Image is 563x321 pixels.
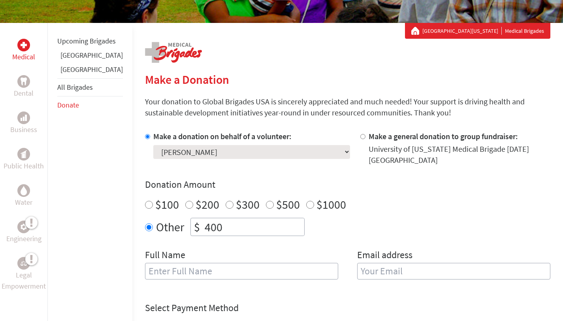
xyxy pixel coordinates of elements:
img: Dental [21,77,27,85]
div: Dental [17,75,30,88]
a: Legal EmpowermentLegal Empowerment [2,257,46,292]
img: Legal Empowerment [21,261,27,266]
a: Upcoming Brigades [57,36,116,45]
a: MedicalMedical [12,39,35,62]
p: Dental [14,88,34,99]
li: Greece [57,50,123,64]
h4: Donation Amount [145,178,550,191]
img: Public Health [21,150,27,158]
a: [GEOGRAPHIC_DATA] [60,51,123,60]
div: $ [191,218,203,236]
a: All Brigades [57,83,93,92]
label: Email address [357,249,412,263]
p: Legal Empowerment [2,270,46,292]
div: Legal Empowerment [17,257,30,270]
img: Medical [21,42,27,48]
div: Medical Brigades [411,27,544,35]
label: $500 [276,197,300,212]
input: Enter Amount [203,218,304,236]
p: Engineering [6,233,41,244]
img: Water [21,186,27,195]
h2: Make a Donation [145,72,550,87]
a: WaterWater [15,184,32,208]
label: Other [156,218,184,236]
div: Business [17,111,30,124]
div: Engineering [17,221,30,233]
p: Public Health [4,160,44,172]
li: Honduras [57,64,123,78]
a: BusinessBusiness [10,111,37,135]
input: Enter Full Name [145,263,338,279]
div: Public Health [17,148,30,160]
label: $100 [155,197,179,212]
img: logo-medical.png [145,42,202,63]
a: Public HealthPublic Health [4,148,44,172]
h4: Select Payment Method [145,302,550,314]
p: Your donation to Global Brigades USA is sincerely appreciated and much needed! Your support is dr... [145,96,550,118]
div: University of [US_STATE] Medical Brigade [DATE] [GEOGRAPHIC_DATA] [369,144,550,166]
label: $300 [236,197,260,212]
a: [GEOGRAPHIC_DATA][US_STATE] [422,27,502,35]
img: Engineering [21,224,27,230]
li: All Brigades [57,78,123,96]
label: Make a donation on behalf of a volunteer: [153,131,292,141]
label: Full Name [145,249,185,263]
p: Medical [12,51,35,62]
p: Business [10,124,37,135]
label: Make a general donation to group fundraiser: [369,131,518,141]
label: $1000 [316,197,346,212]
a: [GEOGRAPHIC_DATA] [60,65,123,74]
a: EngineeringEngineering [6,221,41,244]
p: Water [15,197,32,208]
div: Medical [17,39,30,51]
input: Your Email [357,263,550,279]
li: Upcoming Brigades [57,32,123,50]
a: Donate [57,100,79,110]
li: Donate [57,96,123,114]
div: Water [17,184,30,197]
a: DentalDental [14,75,34,99]
img: Business [21,115,27,121]
label: $200 [196,197,219,212]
